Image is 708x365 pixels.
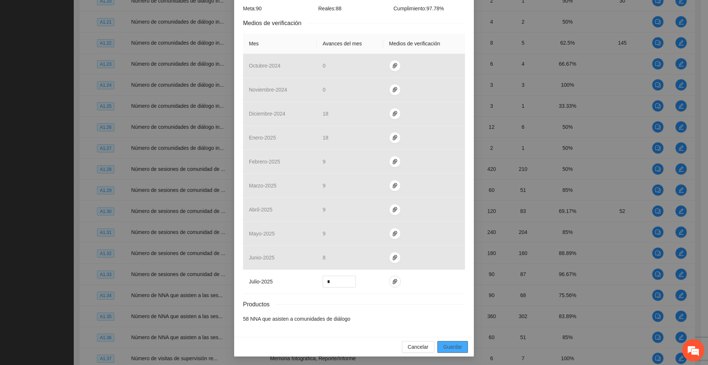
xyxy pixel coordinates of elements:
[389,183,400,189] span: paper-clip
[389,60,401,72] button: paper-clip
[249,207,273,213] span: abril - 2025
[389,252,401,264] button: paper-clip
[389,204,401,216] button: paper-clip
[408,343,428,351] span: Cancelar
[389,111,400,117] span: paper-clip
[249,111,285,117] span: diciembre - 2024
[323,207,326,213] span: 9
[243,18,307,28] span: Medios de verificación
[121,4,139,21] div: Minimizar ventana de chat en vivo
[383,34,465,54] th: Medios de verificación
[323,255,326,261] span: 8
[443,343,462,351] span: Guardar
[389,84,401,96] button: paper-clip
[323,87,326,93] span: 0
[389,207,400,213] span: paper-clip
[249,159,280,165] span: febrero - 2025
[249,135,276,141] span: enero - 2025
[392,4,467,13] div: Cumplimiento: 97.78 %
[249,183,277,189] span: marzo - 2025
[389,63,400,69] span: paper-clip
[389,87,400,93] span: paper-clip
[243,300,275,309] span: Productos
[389,279,400,285] span: paper-clip
[389,159,400,165] span: paper-clip
[389,276,401,287] button: paper-clip
[243,34,317,54] th: Mes
[249,231,275,237] span: mayo - 2025
[389,135,400,141] span: paper-clip
[389,180,401,192] button: paper-clip
[323,231,326,237] span: 9
[323,135,329,141] span: 18
[389,228,401,240] button: paper-clip
[389,255,400,261] span: paper-clip
[323,159,326,165] span: 9
[389,156,401,168] button: paper-clip
[389,231,400,237] span: paper-clip
[323,183,326,189] span: 9
[249,279,273,285] span: julio - 2025
[389,132,401,144] button: paper-clip
[4,202,140,227] textarea: Escriba su mensaje y pulse “Intro”
[317,34,383,54] th: Avances del mes
[249,63,281,69] span: octubre - 2024
[323,63,326,69] span: 0
[243,315,465,323] li: 58 NNA que asisten a comunidades de diálogo
[389,108,401,120] button: paper-clip
[437,341,468,353] button: Guardar
[323,111,329,117] span: 18
[318,6,341,11] span: Reales: 88
[43,99,102,173] span: Estamos en línea.
[249,255,274,261] span: junio - 2025
[241,4,316,13] div: Meta: 90
[402,341,434,353] button: Cancelar
[38,38,124,47] div: Chatee con nosotros ahora
[249,87,287,93] span: noviembre - 2024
